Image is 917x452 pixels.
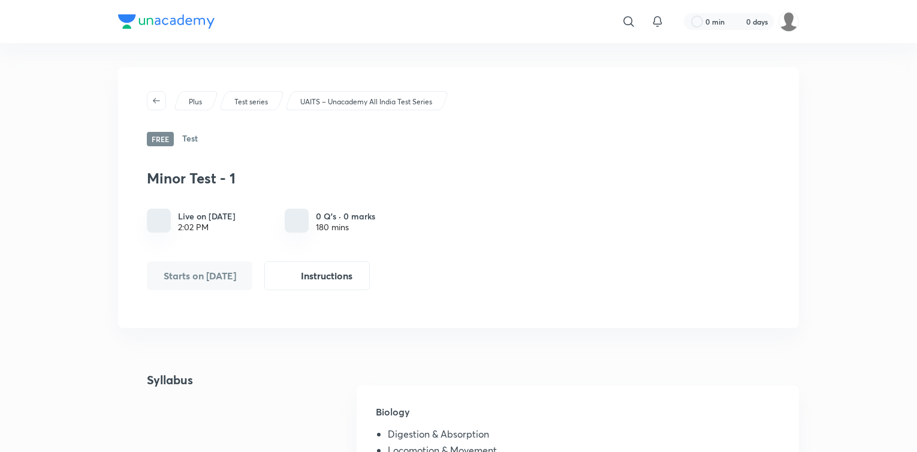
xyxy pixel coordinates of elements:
img: default [554,146,770,302]
h6: Test [182,132,198,146]
img: streak [732,16,744,28]
li: Digestion & Absorption [388,429,780,444]
button: Starts on Oct 5 [147,261,252,290]
img: Company Logo [118,14,215,29]
a: UAITS – Unacademy All India Test Series [298,97,435,107]
h6: Live on [DATE] [178,210,236,222]
p: Test series [234,97,268,107]
img: instruction [282,269,296,283]
a: Plus [187,97,204,107]
h5: Biology [376,405,780,429]
a: Test series [233,97,270,107]
p: Plus [189,97,202,107]
img: timing [153,215,165,227]
h3: Minor Test - 1 [147,170,548,187]
div: 2:02 PM [178,222,236,232]
span: Free [147,132,174,146]
p: UAITS – Unacademy All India Test Series [300,97,432,107]
h6: 0 Q’s · 0 marks [316,210,375,222]
div: 180 mins [316,222,375,232]
img: dinesh [779,11,799,32]
img: quiz info [289,213,304,228]
button: Instructions [264,261,370,290]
